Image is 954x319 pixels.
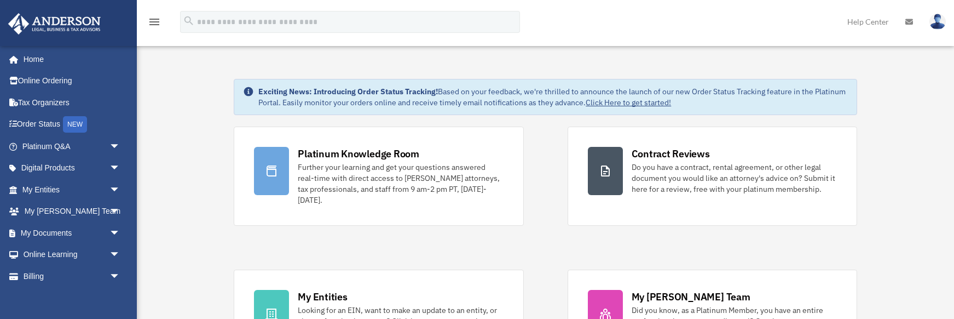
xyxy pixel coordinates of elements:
div: Contract Reviews [632,147,710,161]
i: menu [148,15,161,29]
a: Platinum Q&Aarrow_drop_down [8,135,137,157]
div: Platinum Knowledge Room [298,147,419,161]
i: search [183,15,195,27]
span: arrow_drop_down [109,201,131,223]
a: Tax Organizers [8,92,137,113]
div: NEW [63,116,87,133]
a: Home [8,48,131,70]
a: Click Here to get started! [586,98,671,107]
span: arrow_drop_down [109,179,131,201]
a: Online Learningarrow_drop_down [8,244,137,266]
a: Contract Reviews Do you have a contract, rental agreement, or other legal document you would like... [568,127,857,226]
a: menu [148,19,161,29]
a: Order StatusNEW [8,113,137,136]
a: My Documentsarrow_drop_down [8,222,137,244]
a: My [PERSON_NAME] Teamarrow_drop_down [8,201,137,223]
span: arrow_drop_down [109,244,131,266]
img: Anderson Advisors Platinum Portal [5,13,104,35]
div: My Entities [298,290,347,304]
span: arrow_drop_down [109,135,131,158]
a: Digital Productsarrow_drop_down [8,157,137,179]
a: Billingarrow_drop_down [8,265,137,287]
a: Online Ordering [8,70,137,92]
div: Based on your feedback, we're thrilled to announce the launch of our new Order Status Tracking fe... [258,86,847,108]
strong: Exciting News: Introducing Order Status Tracking! [258,87,438,96]
span: arrow_drop_down [109,222,131,244]
img: User Pic [929,14,946,30]
span: arrow_drop_down [109,265,131,288]
span: arrow_drop_down [109,157,131,180]
div: My [PERSON_NAME] Team [632,290,750,304]
div: Further your learning and get your questions answered real-time with direct access to [PERSON_NAM... [298,162,503,206]
a: Platinum Knowledge Room Further your learning and get your questions answered real-time with dire... [234,127,523,226]
div: Do you have a contract, rental agreement, or other legal document you would like an attorney's ad... [632,162,837,195]
a: My Entitiesarrow_drop_down [8,179,137,201]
